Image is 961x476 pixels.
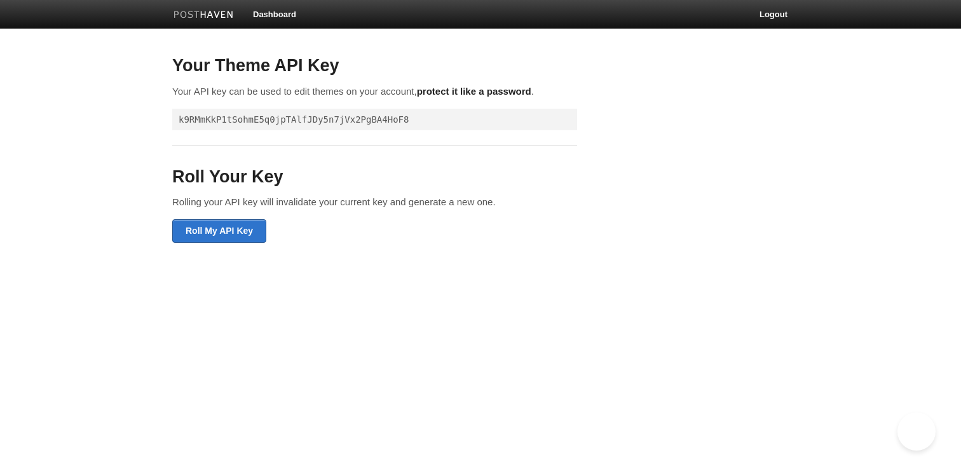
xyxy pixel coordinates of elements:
strong: protect it like a password [417,86,531,97]
h3: Roll Your Key [172,168,577,187]
input: Roll My API Key [172,219,266,243]
pre: k9RMmKkP1tSohmE5q0jpTAlfJDy5n7jVx2PgBA4HoF8 [172,109,577,130]
p: Rolling your API key will invalidate your current key and generate a new one. [172,195,577,208]
iframe: Help Scout Beacon - Open [897,412,936,451]
img: Posthaven-bar [174,11,234,20]
h3: Your Theme API Key [172,57,577,76]
p: Your API key can be used to edit themes on your account, . [172,85,577,98]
